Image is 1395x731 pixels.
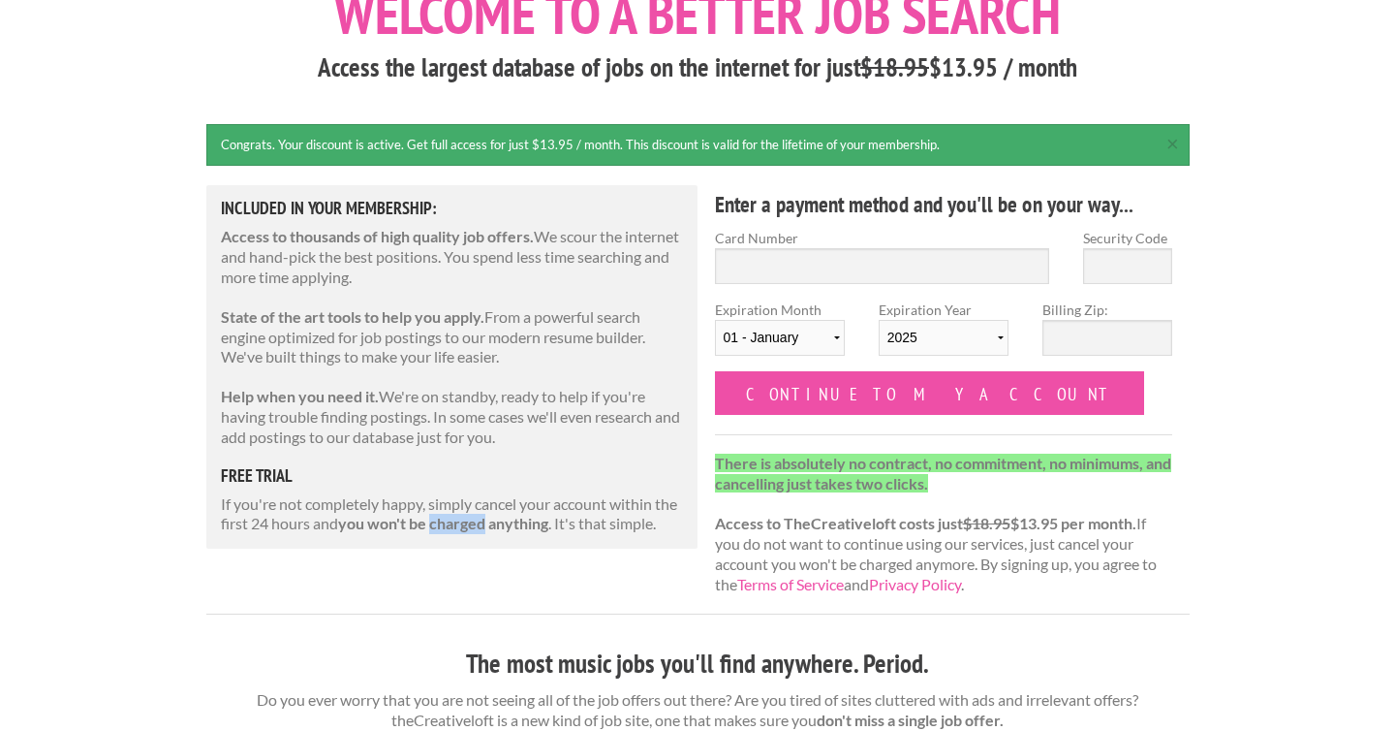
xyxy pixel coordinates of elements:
[715,228,1050,248] label: Card Number
[221,307,484,326] strong: State of the art tools to help you apply.
[715,454,1173,595] p: If you do not want to continue using our services, just cancel your account you won't be charged ...
[1042,300,1172,320] label: Billing Zip:
[715,300,845,371] label: Expiration Month
[715,320,845,356] select: Expiration Month
[879,320,1008,356] select: Expiration Year
[715,371,1145,415] input: Continue to my account
[221,467,684,485] h5: free trial
[221,387,684,447] p: We're on standby, ready to help if you're having trouble finding postings. In some cases we'll ev...
[715,454,1171,493] strong: There is absolutely no contract, no commitment, no minimums, and cancelling just takes two clicks.
[963,514,1010,532] del: $18.95
[221,200,684,217] h5: Included in Your Membership:
[206,49,1190,86] h3: Access the largest database of jobs on the internet for just $13.95 / month
[206,646,1190,683] h3: The most music jobs you'll find anywhere. Period.
[817,711,1004,729] strong: don't miss a single job offer.
[221,494,684,535] p: If you're not completely happy, simply cancel your account within the first 24 hours and . It's t...
[737,575,844,593] a: Terms of Service
[879,300,1008,371] label: Expiration Year
[338,514,548,532] strong: you won't be charged anything
[221,227,534,245] strong: Access to thousands of high quality job offers.
[1161,135,1185,147] a: ×
[860,50,929,83] del: $18.95
[221,227,684,287] p: We scour the internet and hand-pick the best positions. You spend less time searching and more ti...
[869,575,961,593] a: Privacy Policy
[715,514,1136,532] strong: Access to TheCreativeloft costs just $13.95 per month.
[221,387,379,405] strong: Help when you need it.
[221,307,684,367] p: From a powerful search engine optimized for job postings to our modern resume builder. We've buil...
[1083,228,1172,248] label: Security Code
[715,189,1173,220] h4: Enter a payment method and you'll be on your way...
[206,124,1190,166] div: Congrats. Your discount is active. Get full access for just $13.95 / month. This discount is vali...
